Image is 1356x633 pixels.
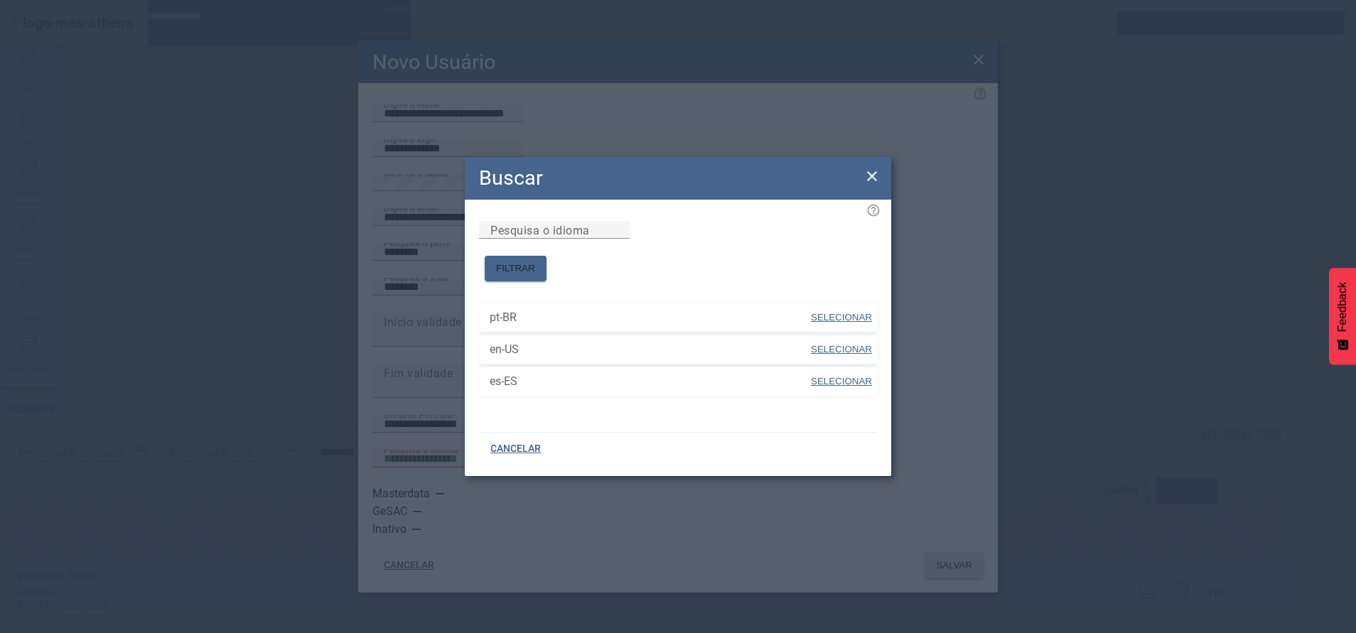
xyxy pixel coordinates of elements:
[496,261,535,276] span: FILTRAR
[1336,282,1349,332] span: Feedback
[490,341,809,358] span: en-US
[809,337,873,362] button: SELECIONAR
[809,369,873,394] button: SELECIONAR
[490,223,590,237] mat-label: Pesquisa o idioma
[490,442,541,456] span: CANCELAR
[490,309,809,326] span: pt-BR
[811,376,872,386] span: SELECIONAR
[811,344,872,355] span: SELECIONAR
[811,312,872,323] span: SELECIONAR
[809,305,873,330] button: SELECIONAR
[479,163,543,193] h2: Buscar
[479,436,552,462] button: CANCELAR
[1329,268,1356,364] button: Feedback - Mostrar pesquisa
[490,373,809,390] span: es-ES
[485,256,547,281] button: FILTRAR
